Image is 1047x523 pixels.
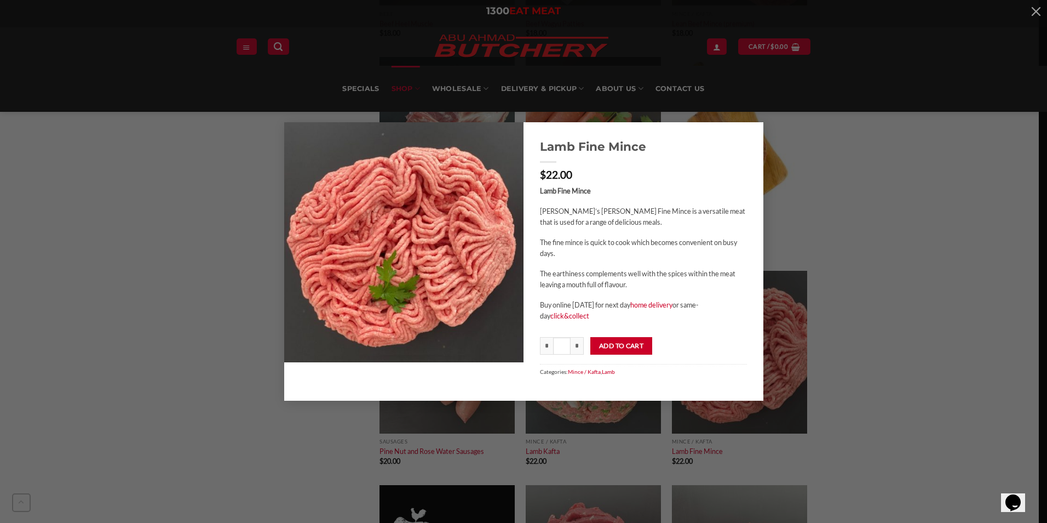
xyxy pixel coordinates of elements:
[571,337,584,355] input: Increase quantity of Lamb Fine Mince
[540,364,747,379] span: Categories: ,
[553,337,571,355] input: Product quantity
[602,368,615,375] a: Lamb
[540,337,553,355] input: Reduce quantity of Lamb Fine Mince
[630,300,672,309] a: home delivery
[540,268,747,291] p: The earthiness complements well with the spices within the meat leaving a mouth full of flavour.
[590,337,652,355] button: Add to cart
[540,237,747,259] p: The fine mince is quick to cook which becomes convenient on busy days.
[568,368,601,375] a: Mince / Kafta
[540,206,747,228] p: [PERSON_NAME]’s [PERSON_NAME] Fine Mince is a versatile meat that is used for a range of deliciou...
[540,299,747,322] p: Buy online [DATE] for next day or same-day
[540,139,747,154] a: Lamb Fine Mince
[1001,479,1036,512] iframe: chat widget
[540,186,591,195] strong: Lamb Fine Mince
[540,168,546,181] span: $
[550,311,589,320] a: click&collect
[284,122,524,362] img: Lamb Fine Mince
[540,168,572,181] bdi: 22.00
